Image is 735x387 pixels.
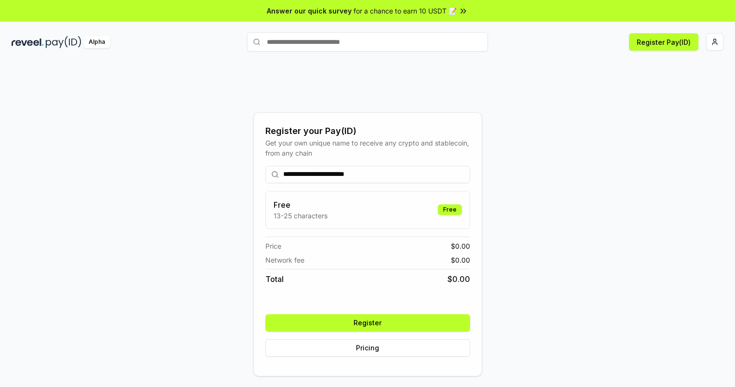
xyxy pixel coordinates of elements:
[267,6,352,16] span: Answer our quick survey
[438,204,462,215] div: Free
[46,36,81,48] img: pay_id
[265,339,470,357] button: Pricing
[265,138,470,158] div: Get your own unique name to receive any crypto and stablecoin, from any chain
[451,255,470,265] span: $ 0.00
[451,241,470,251] span: $ 0.00
[265,255,304,265] span: Network fee
[265,273,284,285] span: Total
[447,273,470,285] span: $ 0.00
[274,199,328,211] h3: Free
[265,124,470,138] div: Register your Pay(ID)
[12,36,44,48] img: reveel_dark
[265,241,281,251] span: Price
[629,33,698,51] button: Register Pay(ID)
[274,211,328,221] p: 13-25 characters
[265,314,470,332] button: Register
[354,6,457,16] span: for a chance to earn 10 USDT 📝
[83,36,110,48] div: Alpha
